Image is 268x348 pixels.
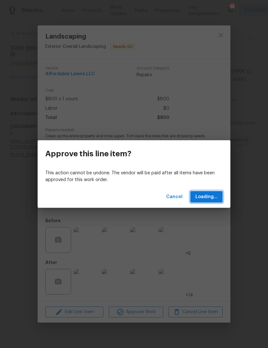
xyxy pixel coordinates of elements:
p: This action cannot be undone. The vendor will be paid after all items have been approved for this... [45,170,223,183]
button: Loading... [190,191,223,203]
span: Cancel [166,193,183,201]
h3: Approve this line item? [45,149,131,158]
button: Cancel [164,191,185,203]
span: Loading... [195,193,218,201]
